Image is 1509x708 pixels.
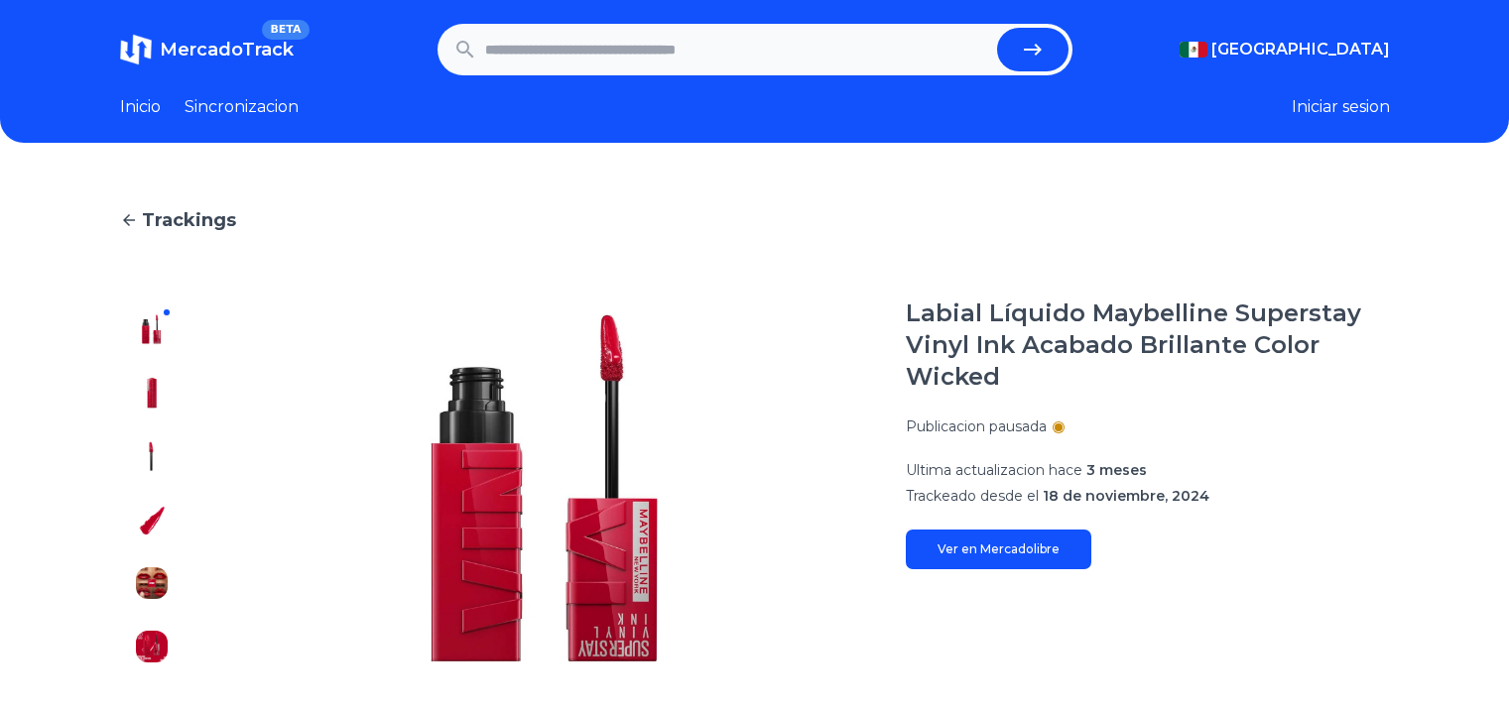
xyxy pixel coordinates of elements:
[185,95,299,119] a: Sincronizacion
[136,377,168,409] img: Labial Líquido Maybelline Superstay Vinyl Ink Acabado Brillante Color Wicked
[120,206,1390,234] a: Trackings
[906,297,1390,393] h1: Labial Líquido Maybelline Superstay Vinyl Ink Acabado Brillante Color Wicked
[136,631,168,662] img: Labial Líquido Maybelline Superstay Vinyl Ink Acabado Brillante Color Wicked
[1180,42,1207,58] img: Mexico
[1292,95,1390,119] button: Iniciar sesion
[1086,461,1147,479] span: 3 meses
[906,416,1047,436] p: Publicacion pausada
[142,206,236,234] span: Trackings
[906,487,1039,505] span: Trackeado desde el
[1043,487,1209,505] span: 18 de noviembre, 2024
[136,313,168,345] img: Labial Líquido Maybelline Superstay Vinyl Ink Acabado Brillante Color Wicked
[120,34,294,65] a: MercadoTrackBETA
[120,34,152,65] img: MercadoTrack
[1180,38,1390,61] button: [GEOGRAPHIC_DATA]
[1211,38,1390,61] span: [GEOGRAPHIC_DATA]
[223,297,866,678] img: Labial Líquido Maybelline Superstay Vinyl Ink Acabado Brillante Color Wicked
[120,95,161,119] a: Inicio
[906,530,1091,569] a: Ver en Mercadolibre
[160,39,294,60] span: MercadoTrack
[906,461,1082,479] span: Ultima actualizacion hace
[136,567,168,599] img: Labial Líquido Maybelline Superstay Vinyl Ink Acabado Brillante Color Wicked
[136,440,168,472] img: Labial Líquido Maybelline Superstay Vinyl Ink Acabado Brillante Color Wicked
[136,504,168,535] img: Labial Líquido Maybelline Superstay Vinyl Ink Acabado Brillante Color Wicked
[262,20,309,40] span: BETA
